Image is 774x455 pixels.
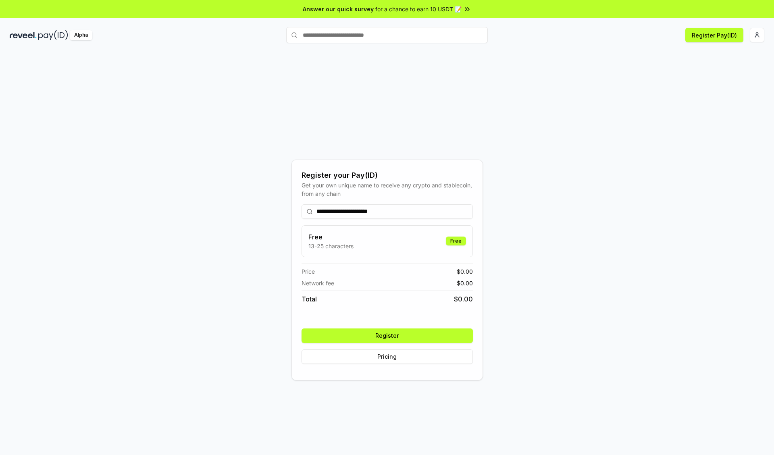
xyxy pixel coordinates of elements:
[70,30,92,40] div: Alpha
[302,328,473,343] button: Register
[10,30,37,40] img: reveel_dark
[303,5,374,13] span: Answer our quick survey
[375,5,462,13] span: for a chance to earn 10 USDT 📝
[302,170,473,181] div: Register your Pay(ID)
[457,267,473,276] span: $ 0.00
[308,242,354,250] p: 13-25 characters
[446,237,466,245] div: Free
[308,232,354,242] h3: Free
[302,181,473,198] div: Get your own unique name to receive any crypto and stablecoin, from any chain
[302,294,317,304] span: Total
[38,30,68,40] img: pay_id
[302,349,473,364] button: Pricing
[454,294,473,304] span: $ 0.00
[302,267,315,276] span: Price
[302,279,334,287] span: Network fee
[685,28,743,42] button: Register Pay(ID)
[457,279,473,287] span: $ 0.00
